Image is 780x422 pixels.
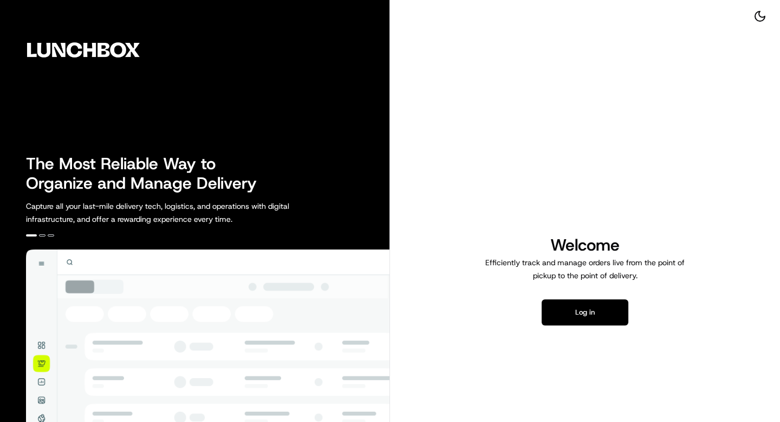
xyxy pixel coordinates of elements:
h2: The Most Reliable Way to Organize and Manage Delivery [26,154,269,193]
button: Log in [542,299,628,325]
img: Company Logo [6,7,160,93]
p: Efficiently track and manage orders live from the point of pickup to the point of delivery. [481,256,689,282]
h1: Welcome [481,234,689,256]
p: Capture all your last-mile delivery tech, logistics, and operations with digital infrastructure, ... [26,200,338,226]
